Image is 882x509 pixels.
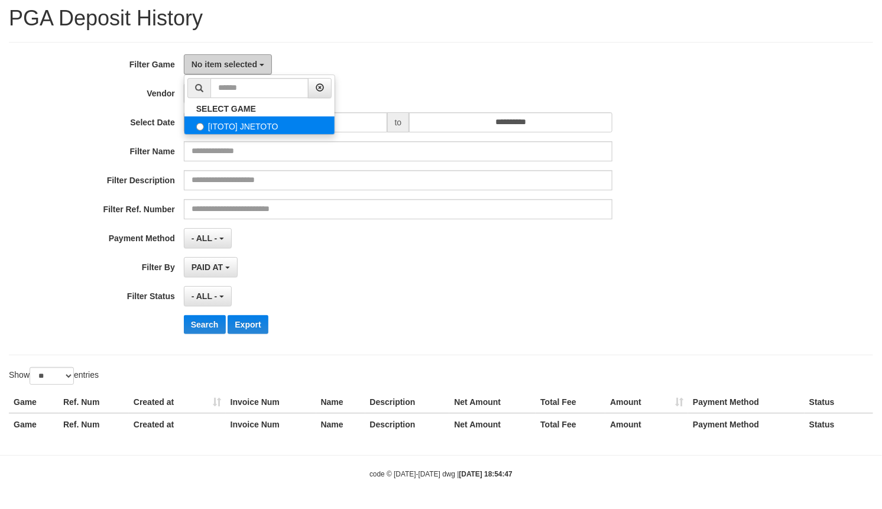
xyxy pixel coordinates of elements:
label: [ITOTO] JNETOTO [184,116,335,134]
th: Amount [605,413,688,435]
h1: PGA Deposit History [9,7,873,30]
th: Total Fee [536,413,605,435]
span: PAID AT [192,262,223,272]
th: Created at [129,413,226,435]
th: Description [365,413,450,435]
th: Ref. Num [59,391,129,413]
label: Show entries [9,367,99,385]
th: Net Amount [449,391,536,413]
th: Payment Method [688,391,805,413]
b: SELECT GAME [196,104,256,114]
th: Created at [129,391,226,413]
button: PAID AT [184,257,238,277]
th: Game [9,391,59,413]
th: Description [365,391,450,413]
button: Search [184,315,226,334]
th: Net Amount [449,413,536,435]
span: No item selected [192,60,257,69]
span: - ALL - [192,234,218,243]
a: SELECT GAME [184,101,335,116]
th: Status [805,413,873,435]
button: - ALL - [184,228,232,248]
th: Ref. Num [59,413,129,435]
span: to [387,112,410,132]
button: No item selected [184,54,272,74]
th: Payment Method [688,413,805,435]
th: Amount [605,391,688,413]
th: Game [9,413,59,435]
th: Name [316,413,365,435]
th: Invoice Num [226,391,316,413]
button: Export [228,315,268,334]
select: Showentries [30,367,74,385]
th: Total Fee [536,391,605,413]
input: [ITOTO] JNETOTO [196,123,204,131]
th: Invoice Num [226,413,316,435]
strong: [DATE] 18:54:47 [459,470,513,478]
button: - ALL - [184,286,232,306]
small: code © [DATE]-[DATE] dwg | [369,470,513,478]
th: Name [316,391,365,413]
th: Status [805,391,873,413]
span: - ALL - [192,291,218,301]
